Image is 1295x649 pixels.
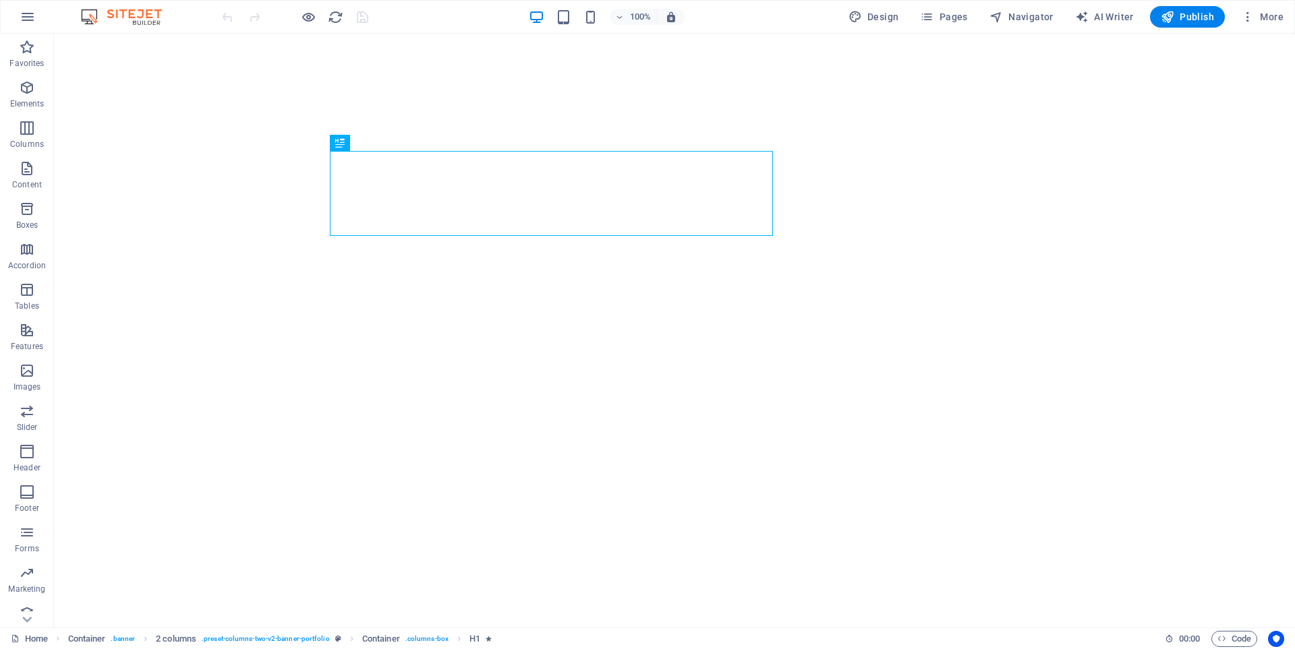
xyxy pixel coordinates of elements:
span: Code [1217,631,1251,647]
p: Columns [10,139,44,150]
span: More [1241,10,1284,24]
i: Element contains an animation [486,635,492,642]
span: . banner [111,631,135,647]
p: Features [11,341,43,352]
span: Click to select. Double-click to edit [469,631,480,647]
span: Click to select. Double-click to edit [156,631,196,647]
iframe: To enrich screen reader interactions, please activate Accessibility in Grammarly extension settings [54,34,1295,627]
p: Tables [15,301,39,311]
span: Click to select. Double-click to edit [362,631,400,647]
span: . preset-columns-two-v2-banner-portfolio [202,631,330,647]
p: Accordion [8,260,46,271]
i: This element is a customizable preset [335,635,341,642]
button: More [1236,6,1289,28]
p: Boxes [16,220,38,230]
a: Click to cancel selection. Double-click to open Pages [11,631,48,647]
p: Header [13,462,40,473]
p: Elements [10,98,45,109]
p: Forms [15,543,39,554]
span: Click to select. Double-click to edit [68,631,106,647]
span: . columns-box [405,631,449,647]
h6: Session time [1165,631,1201,647]
p: Favorites [9,58,44,69]
span: : [1188,633,1190,644]
button: Usercentrics [1268,631,1284,647]
nav: breadcrumb [68,631,492,647]
p: Marketing [8,584,45,594]
p: Footer [15,503,39,514]
button: Code [1211,631,1257,647]
span: 00 00 [1179,631,1200,647]
p: Content [12,179,42,190]
p: Images [13,381,41,392]
p: Slider [17,422,38,433]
